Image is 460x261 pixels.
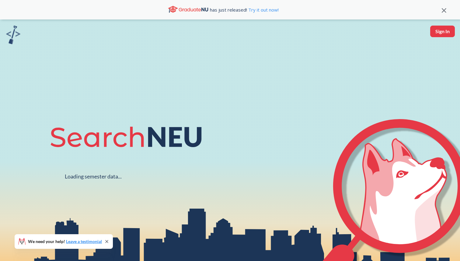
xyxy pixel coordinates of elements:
[430,26,455,37] button: Sign In
[210,6,279,13] span: has just released!
[247,7,279,13] a: Try it out now!
[66,239,102,244] a: Leave a testimonial
[65,173,122,180] div: Loading semester data...
[28,239,102,244] span: We need your help!
[6,26,20,46] a: sandbox logo
[6,26,20,44] img: sandbox logo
